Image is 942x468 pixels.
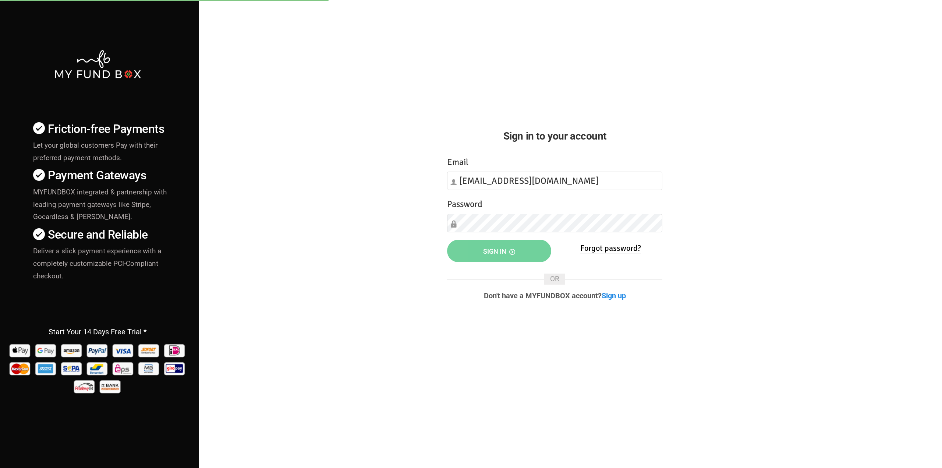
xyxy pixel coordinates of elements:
[483,247,515,255] span: Sign in
[33,226,169,244] h4: Secure and Reliable
[447,292,662,299] p: Don't have a MYFUNDBOX account?
[447,172,662,190] input: Email
[33,166,169,184] h4: Payment Gateways
[8,359,32,377] img: Mastercard Pay
[111,341,135,359] img: Visa
[8,341,32,359] img: Apple Pay
[111,359,135,377] img: EPS Pay
[73,377,97,395] img: p24 Pay
[60,341,84,359] img: Amazon
[60,359,84,377] img: sepa Pay
[137,359,161,377] img: mb Pay
[34,359,58,377] img: american_express Pay
[447,155,468,169] label: Email
[33,141,157,162] span: Let your global customers Pay with their preferred payment methods.
[447,197,482,211] label: Password
[447,128,662,144] h2: Sign in to your account
[137,341,161,359] img: Sofort Pay
[33,247,161,280] span: Deliver a slick payment experience with a completely customizable PCI-Compliant checkout.
[163,359,187,377] img: giropay
[33,120,169,138] h4: Friction-free Payments
[447,240,551,262] button: Sign in
[33,188,167,221] span: MYFUNDBOX integrated & partnership with leading payment gateways like Stripe, Gocardless & [PERSO...
[602,291,626,300] a: Sign up
[580,243,641,253] a: Forgot password?
[544,274,565,284] span: OR
[34,341,58,359] img: Google Pay
[86,341,110,359] img: Paypal
[86,359,110,377] img: Bancontact Pay
[54,49,142,80] img: mfbwhite.png
[99,377,123,395] img: banktransfer
[163,341,187,359] img: Ideal Pay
